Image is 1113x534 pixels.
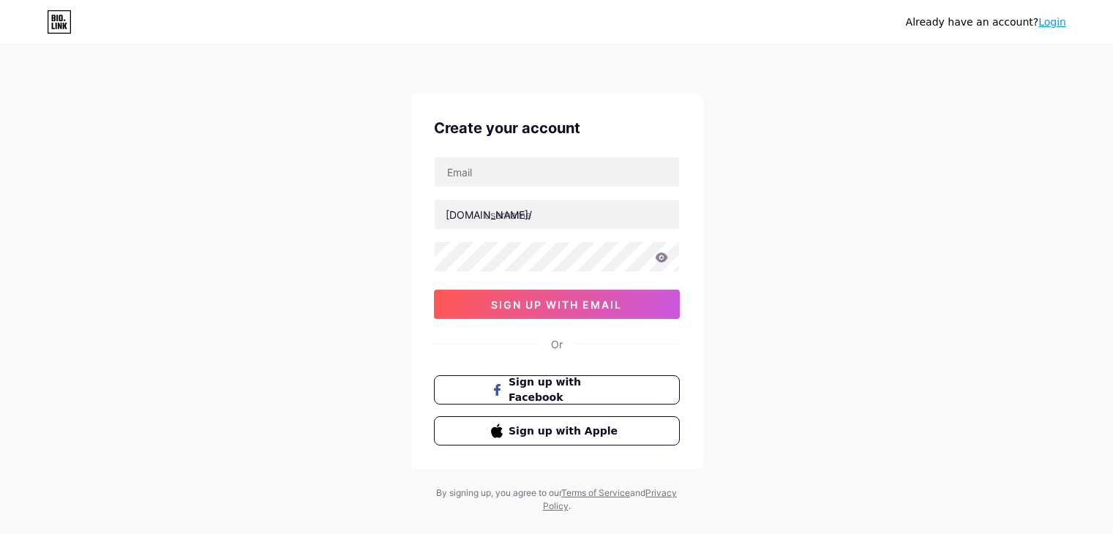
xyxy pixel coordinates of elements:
span: sign up with email [491,298,622,311]
input: username [435,200,679,229]
a: Login [1038,16,1066,28]
button: sign up with email [434,290,680,319]
div: By signing up, you agree to our and . [432,486,681,513]
span: Sign up with Facebook [509,375,622,405]
button: Sign up with Facebook [434,375,680,405]
span: Sign up with Apple [509,424,622,439]
input: Email [435,157,679,187]
div: [DOMAIN_NAME]/ [446,207,532,222]
div: Already have an account? [906,15,1066,30]
div: Create your account [434,117,680,139]
div: Or [551,336,563,352]
a: Terms of Service [561,487,630,498]
button: Sign up with Apple [434,416,680,445]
